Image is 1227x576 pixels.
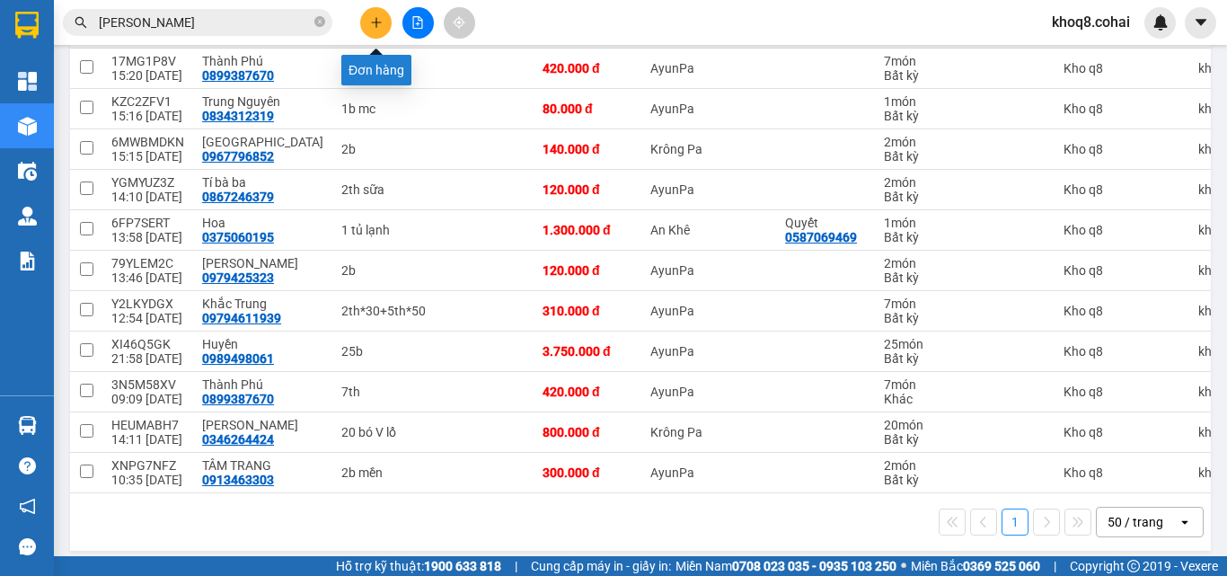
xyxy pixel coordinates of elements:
div: Krông Pa [650,142,767,156]
div: 300.000 đ [543,465,632,480]
strong: 0708 023 035 - 0935 103 250 [732,559,896,573]
div: AyunPa [650,102,767,116]
div: Bất kỳ [884,68,938,83]
span: close-circle [314,16,325,27]
span: | [515,556,517,576]
img: warehouse-icon [18,416,37,435]
div: 15:16 [DATE] [111,109,184,123]
div: Kho q8 [1064,304,1180,318]
span: Miền Nam [675,556,896,576]
div: Bất kỳ [884,311,938,325]
div: Kho q8 [1064,263,1180,278]
span: search [75,16,87,29]
span: Miền Bắc [911,556,1040,576]
div: 310.000 đ [543,304,632,318]
div: THÁI SƠN [202,135,323,149]
div: 7th [341,385,426,399]
div: 1 tủ lạnh [341,223,426,237]
span: aim [453,16,465,29]
button: file-add [402,7,434,39]
div: 0899387670 [202,392,274,406]
div: 120.000 đ [543,182,632,197]
span: close-circle [314,14,325,31]
div: 1.300.000 đ [543,223,632,237]
div: Quyết [785,216,866,230]
img: solution-icon [18,252,37,270]
div: 15:20 [DATE] [111,68,184,83]
img: logo-vxr [15,12,39,39]
div: 0834312319 [202,109,274,123]
div: 140.000 đ [543,142,632,156]
div: Bất kỳ [884,149,938,164]
span: Cung cấp máy in - giấy in: [531,556,671,576]
div: 10:35 [DATE] [111,473,184,487]
div: AyunPa [650,344,767,359]
div: 17MG1P8V [111,54,184,68]
div: 50 / trang [1108,513,1163,531]
button: aim [444,7,475,39]
div: Trung Nguyên [202,94,323,109]
div: 2b+5th [341,61,426,75]
div: Kho q8 [1064,223,1180,237]
span: Hỗ trợ kỹ thuật: [336,556,501,576]
div: 1 món [884,216,938,230]
div: AyunPa [650,61,767,75]
div: 2th sữa [341,182,426,197]
div: 25b [341,344,426,359]
span: caret-down [1193,14,1209,31]
div: Bất kỳ [884,432,938,447]
span: | [1054,556,1056,576]
div: 14:10 [DATE] [111,190,184,204]
div: AyunPa [650,182,767,197]
span: copyright [1127,560,1140,572]
div: 0967796852 [202,149,274,164]
div: An Khê [650,223,767,237]
div: 20 món [884,418,938,432]
div: AyunPa [650,465,767,480]
span: khoq8.cohai [1037,11,1144,33]
div: AyunPa [650,263,767,278]
div: 1b mc [341,102,426,116]
div: 7 món [884,377,938,392]
div: 3.750.000 đ [543,344,632,359]
div: 13:58 [DATE] [111,230,184,244]
span: file-add [411,16,424,29]
div: 1 món [884,94,938,109]
img: warehouse-icon [18,117,37,136]
div: 7 món [884,54,938,68]
div: Thành Phú [202,377,323,392]
div: Y2LKYDGX [111,297,184,311]
div: 0375060195 [202,230,274,244]
div: 14:11 [DATE] [111,432,184,447]
div: 0979425323 [202,270,274,285]
div: Kho q8 [1064,182,1180,197]
div: 120.000 đ [543,263,632,278]
div: Kho q8 [1064,61,1180,75]
div: Huyền [202,337,323,351]
img: warehouse-icon [18,207,37,226]
div: 0346264424 [202,432,274,447]
div: Krông Pa [650,425,767,439]
div: TÂM TRANG [202,458,323,473]
div: 13:46 [DATE] [111,270,184,285]
img: dashboard-icon [18,72,37,91]
div: Thành Phú [202,54,323,68]
div: 15:15 [DATE] [111,149,184,164]
div: 2 món [884,256,938,270]
div: YGMYUZ3Z [111,175,184,190]
div: Bất kỳ [884,351,938,366]
div: Kho q8 [1064,142,1180,156]
div: 12:54 [DATE] [111,311,184,325]
div: 420.000 đ [543,385,632,399]
div: 0989498061 [202,351,274,366]
div: 2b [341,263,426,278]
div: 2 món [884,175,938,190]
div: 20 bó V lổ [341,425,426,439]
div: 800.000 đ [543,425,632,439]
div: 0913463303 [202,473,274,487]
button: caret-down [1185,7,1216,39]
div: XNPG7NFZ [111,458,184,473]
img: icon-new-feature [1152,14,1169,31]
div: 420.000 đ [543,61,632,75]
div: Kho q8 [1064,102,1180,116]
